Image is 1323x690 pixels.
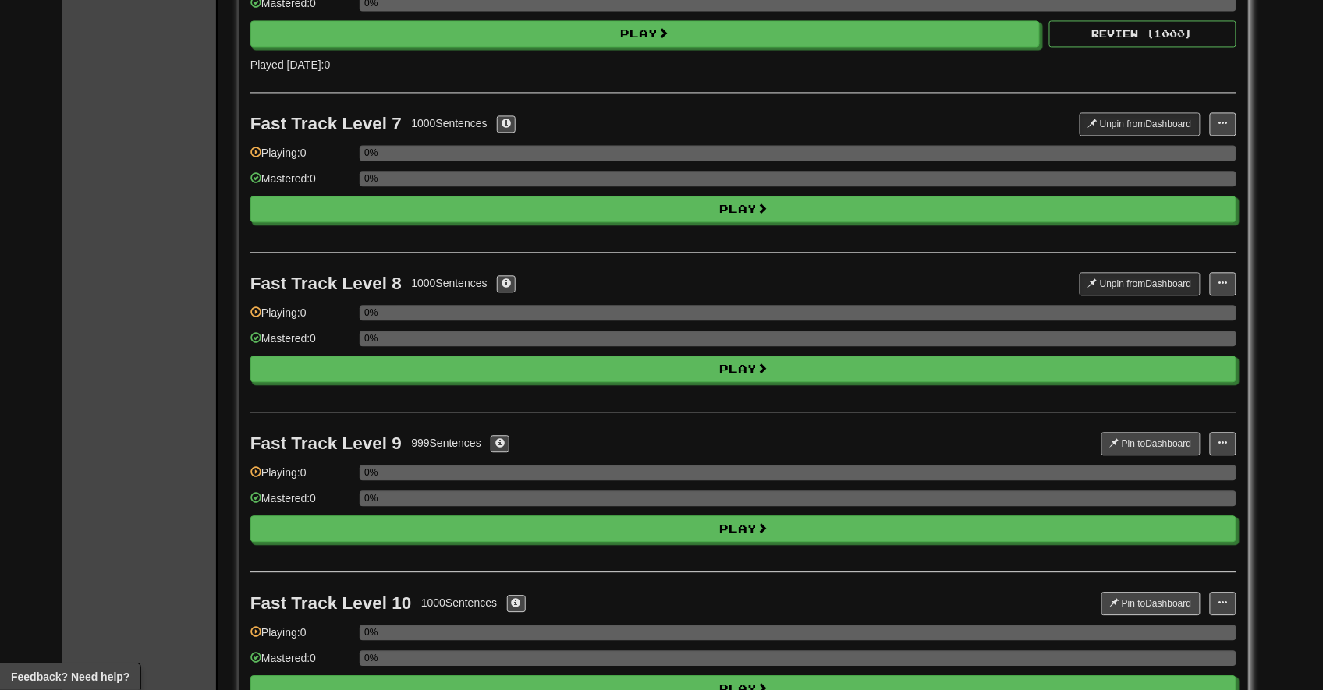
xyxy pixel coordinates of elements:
div: Playing: 0 [250,305,352,331]
button: Pin toDashboard [1101,592,1201,615]
span: Open feedback widget [11,669,129,685]
div: Fast Track Level 8 [250,274,402,293]
span: Played [DATE]: 0 [250,58,330,71]
div: Playing: 0 [250,465,352,490]
div: Playing: 0 [250,625,352,650]
div: Fast Track Level 9 [250,433,402,453]
button: Unpin fromDashboard [1080,112,1201,136]
button: Unpin fromDashboard [1080,272,1201,295]
button: Play [250,20,1040,47]
div: 999 Sentences [411,435,481,451]
div: Fast Track Level 7 [250,114,402,133]
button: Review (1000) [1049,20,1236,47]
div: 1000 Sentences [411,275,487,291]
div: 1000 Sentences [421,595,497,610]
div: Mastered: 0 [250,331,352,356]
div: 1000 Sentences [411,115,487,131]
div: Mastered: 0 [250,171,352,196]
div: Playing: 0 [250,145,352,171]
div: Fast Track Level 10 [250,593,411,613]
div: Mastered: 0 [250,490,352,516]
button: Play [250,515,1236,542]
div: Mastered: 0 [250,650,352,676]
button: Play [250,356,1236,382]
button: Play [250,196,1236,222]
button: Pin toDashboard [1101,432,1201,455]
